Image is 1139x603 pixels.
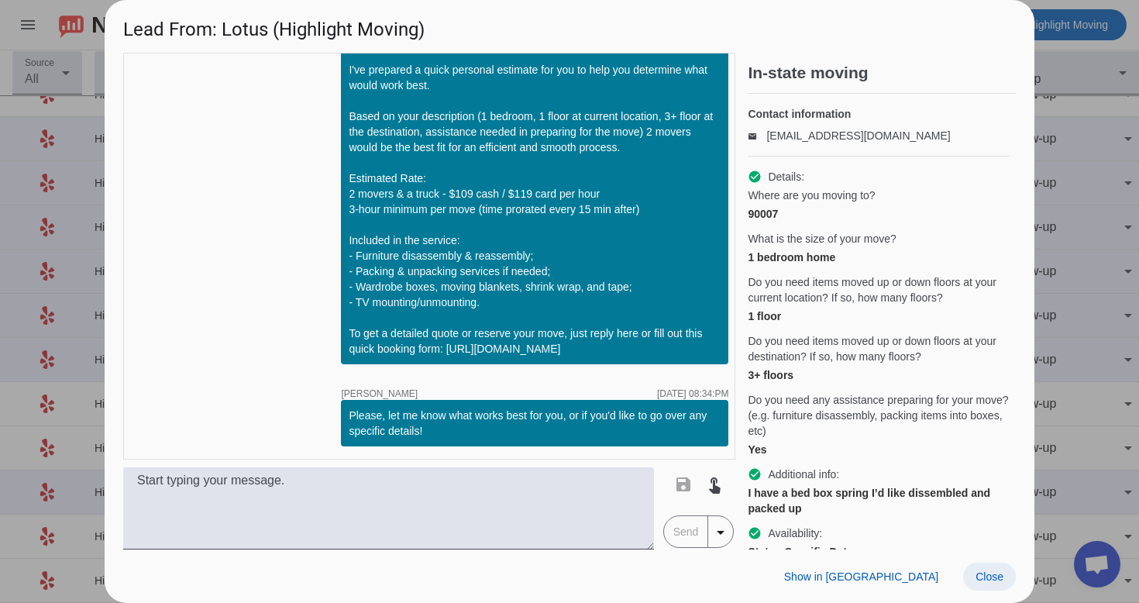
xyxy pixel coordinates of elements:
mat-icon: check_circle [748,170,762,184]
mat-icon: email [748,132,766,140]
span: Do you need any assistance preparing for your move? (e.g. furniture disassembly, packing items in... [748,392,1010,439]
div: Yes [748,442,1010,457]
div: 3+ floors [748,367,1010,383]
button: Show in [GEOGRAPHIC_DATA] [772,563,951,591]
strong: Status: [748,546,784,558]
div: 90007 [748,206,1010,222]
span: [PERSON_NAME] [341,389,418,398]
div: Specific Dates [748,544,1010,560]
span: Where are you moving to? [748,188,875,203]
a: [EMAIL_ADDRESS][DOMAIN_NAME] [766,129,950,142]
h2: In-state moving [748,65,1016,81]
button: Close [963,563,1016,591]
div: 1 bedroom home [748,250,1010,265]
span: Show in [GEOGRAPHIC_DATA] [784,570,938,583]
span: Do you need items moved up or down floors at your current location? If so, how many floors? [748,274,1010,305]
mat-icon: arrow_drop_down [711,523,730,542]
h4: Contact information [748,106,1010,122]
span: Do you need items moved up or down floors at your destination? If so, how many floors? [748,333,1010,364]
div: 1 floor [748,308,1010,324]
mat-icon: check_circle [748,526,762,540]
span: Details: [768,169,804,184]
mat-icon: touch_app [705,475,724,494]
span: Additional info: [768,467,839,482]
span: What is the size of your move? [748,231,896,246]
span: Close [976,570,1003,583]
div: Please, let me know what works best for you, or if you'd like to go over any specific details! [349,408,721,439]
div: [DATE] 08:34:PM [657,389,728,398]
div: I have a bed box spring I’d like dissembled and packed up [748,485,1010,516]
mat-icon: check_circle [748,467,762,481]
span: Availability: [768,525,822,541]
